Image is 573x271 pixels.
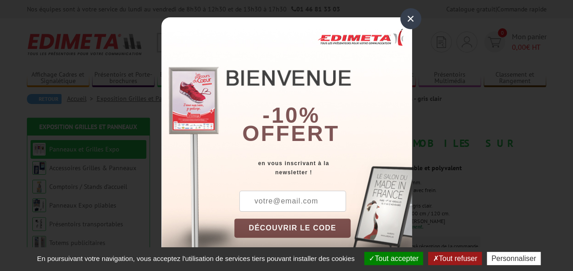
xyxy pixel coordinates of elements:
[364,252,423,265] button: Tout accepter
[234,159,412,177] div: en vous inscrivant à la newsletter !
[234,219,351,238] button: DÉCOUVRIR LE CODE
[32,255,359,262] span: En poursuivant votre navigation, vous acceptez l'utilisation de services tiers pouvant installer ...
[263,103,320,127] b: -10%
[428,252,481,265] button: Tout refuser
[239,191,346,212] input: votre@email.com
[400,8,421,29] div: ×
[487,252,541,265] button: Personnaliser (fenêtre modale)
[242,121,340,146] font: offert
